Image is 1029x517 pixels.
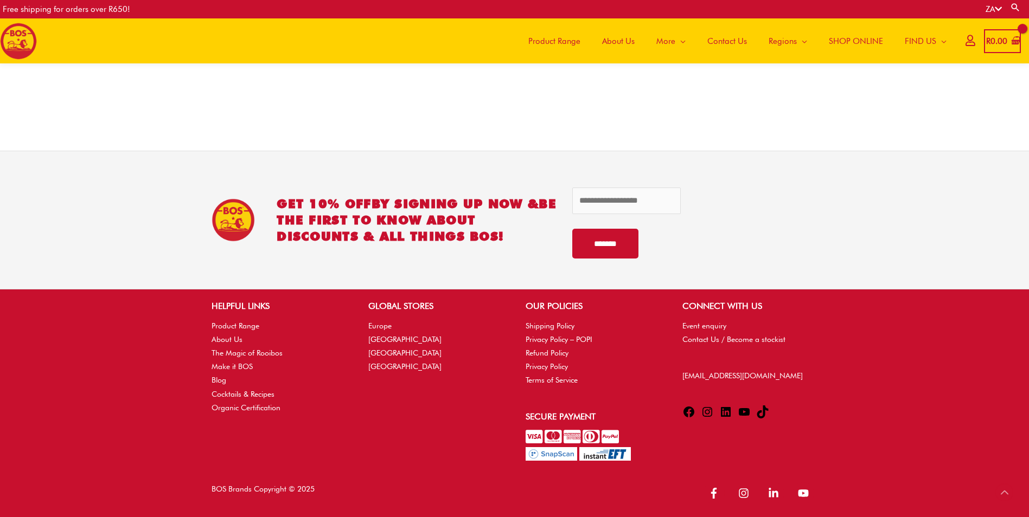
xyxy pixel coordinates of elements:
span: About Us [602,25,635,57]
a: About Us [212,335,242,344]
nav: GLOBAL STORES [368,319,503,374]
a: Regions [758,18,818,63]
h2: GET 10% OFF be the first to know about discounts & all things BOS! [277,196,557,244]
span: BY SIGNING UP NOW & [372,196,539,211]
a: facebook-f [703,482,731,504]
a: linkedin-in [763,482,790,504]
span: R [986,36,990,46]
a: [GEOGRAPHIC_DATA] [368,362,442,371]
h2: GLOBAL STORES [368,300,503,313]
img: BOS Ice Tea [212,198,255,242]
a: Cocktails & Recipes [212,390,274,398]
a: [EMAIL_ADDRESS][DOMAIN_NAME] [682,371,803,380]
bdi: 0.00 [986,36,1007,46]
a: View Shopping Cart, empty [984,29,1021,54]
a: Terms of Service [526,376,578,384]
a: About Us [591,18,645,63]
h2: OUR POLICIES [526,300,661,313]
a: Product Range [517,18,591,63]
a: Contact Us / Become a stockist [682,335,785,344]
nav: CONNECT WITH US [682,319,817,346]
span: Product Range [528,25,580,57]
a: Privacy Policy [526,362,568,371]
nav: Site Navigation [509,18,957,63]
img: Pay with InstantEFT [579,447,631,461]
a: Product Range [212,321,259,330]
span: SHOP ONLINE [829,25,883,57]
a: Privacy Policy – POPI [526,335,592,344]
a: Search button [1010,2,1021,12]
span: Regions [769,25,797,57]
a: instagram [733,482,760,504]
a: Blog [212,376,226,384]
h2: Secure Payment [526,410,661,423]
a: Event enquiry [682,321,726,330]
a: Organic Certification [212,403,280,412]
img: Pay with SnapScan [526,447,577,461]
a: ZA [986,4,1002,14]
a: [GEOGRAPHIC_DATA] [368,335,442,344]
a: Make it BOS [212,362,253,371]
nav: OUR POLICIES [526,319,661,387]
nav: HELPFUL LINKS [212,319,347,415]
a: youtube [792,482,817,504]
h2: HELPFUL LINKS [212,300,347,313]
a: SHOP ONLINE [818,18,894,63]
span: More [656,25,675,57]
a: More [645,18,696,63]
span: Contact Us [707,25,747,57]
span: FIND US [905,25,936,57]
a: Refund Policy [526,348,568,357]
a: Europe [368,321,392,330]
a: The Magic of Rooibos [212,348,283,357]
a: Shipping Policy [526,321,574,330]
h2: CONNECT WITH US [682,300,817,313]
a: [GEOGRAPHIC_DATA] [368,348,442,357]
a: Contact Us [696,18,758,63]
div: BOS Brands Copyright © 2025 [201,482,515,506]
